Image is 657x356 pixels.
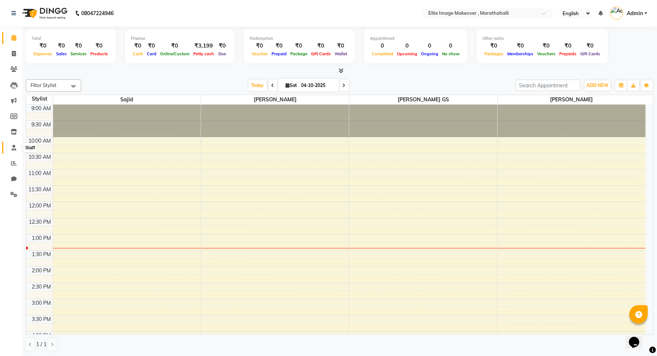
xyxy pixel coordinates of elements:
[578,42,602,50] div: ₹0
[270,42,288,50] div: ₹0
[26,95,53,103] div: Stylist
[626,327,650,349] iframe: chat widget
[309,51,333,56] span: Gift Cards
[31,82,56,88] span: Filter Stylist
[483,35,602,42] div: Other sales
[31,251,53,258] div: 1:30 PM
[31,267,53,275] div: 2:00 PM
[557,42,578,50] div: ₹0
[557,51,578,56] span: Prepaids
[158,42,191,50] div: ₹0
[585,80,610,91] button: ADD NEW
[217,51,228,56] span: Due
[54,51,69,56] span: Sales
[419,42,440,50] div: 0
[516,80,580,91] input: Search Appointment
[333,51,349,56] span: Wallet
[81,3,114,24] b: 08047224946
[201,95,349,104] span: [PERSON_NAME]
[440,42,461,50] div: 0
[333,42,349,50] div: ₹0
[31,315,53,323] div: 3:30 PM
[419,51,440,56] span: Ongoing
[31,283,53,291] div: 2:30 PM
[370,42,395,50] div: 0
[309,42,333,50] div: ₹0
[28,218,53,226] div: 12:30 PM
[32,51,54,56] span: Expenses
[349,95,497,104] span: [PERSON_NAME] GS
[284,83,299,88] span: Sat
[250,51,270,56] span: Voucher
[288,42,309,50] div: ₹0
[145,42,158,50] div: ₹0
[505,51,535,56] span: Memberships
[535,42,557,50] div: ₹0
[54,42,69,50] div: ₹0
[31,332,53,339] div: 4:00 PM
[31,299,53,307] div: 3:00 PM
[370,51,395,56] span: Completed
[30,105,53,112] div: 9:00 AM
[483,51,505,56] span: Packages
[32,42,54,50] div: ₹0
[250,35,349,42] div: Redemption
[158,51,191,56] span: Online/Custom
[36,341,46,348] span: 1 / 1
[19,3,69,24] img: logo
[131,42,145,50] div: ₹0
[370,35,461,42] div: Appointment
[30,121,53,129] div: 9:30 AM
[27,186,53,193] div: 11:30 AM
[440,51,461,56] span: No show
[27,170,53,177] div: 11:00 AM
[535,51,557,56] span: Vouchers
[498,95,646,104] span: [PERSON_NAME]
[270,51,288,56] span: Prepaid
[578,51,602,56] span: Gift Cards
[216,42,229,50] div: ₹0
[145,51,158,56] span: Card
[131,51,145,56] span: Cash
[483,42,505,50] div: ₹0
[250,42,270,50] div: ₹0
[27,153,53,161] div: 10:30 AM
[395,51,419,56] span: Upcoming
[627,10,643,17] span: Admin
[288,51,309,56] span: Package
[610,7,623,20] img: Admin
[28,202,53,210] div: 12:00 PM
[32,35,110,42] div: Total
[27,137,53,145] div: 10:00 AM
[53,95,201,104] span: Sajid
[89,51,110,56] span: Products
[23,143,37,152] div: Staff
[249,80,267,91] span: Today
[191,42,216,50] div: ₹3,199
[395,42,419,50] div: 0
[299,80,336,91] input: 2025-10-04
[69,42,89,50] div: ₹0
[131,35,229,42] div: Finance
[89,42,110,50] div: ₹0
[587,83,608,88] span: ADD NEW
[69,51,89,56] span: Services
[505,42,535,50] div: ₹0
[191,51,216,56] span: Petty cash
[31,234,53,242] div: 1:00 PM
